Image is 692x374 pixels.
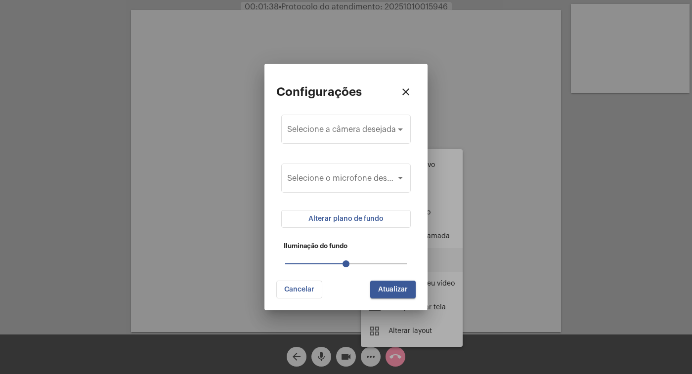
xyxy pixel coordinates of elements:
[281,210,411,228] button: Alterar plano de fundo
[378,286,408,293] span: Atualizar
[308,215,384,222] span: Alterar plano de fundo
[370,281,416,298] button: Atualizar
[284,243,408,249] h5: Iluminação do fundo
[276,281,322,298] button: Cancelar
[276,85,362,98] h2: Configurações
[284,286,314,293] span: Cancelar
[400,86,412,98] mat-icon: close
